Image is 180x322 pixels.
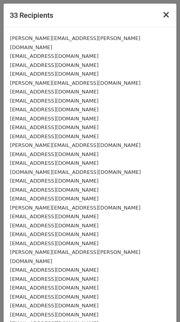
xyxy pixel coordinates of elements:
[10,98,99,104] small: [EMAIL_ADDRESS][DOMAIN_NAME]
[10,303,99,309] small: [EMAIL_ADDRESS][DOMAIN_NAME]
[10,312,99,318] small: [EMAIL_ADDRESS][DOMAIN_NAME]
[10,178,99,184] small: [EMAIL_ADDRESS][DOMAIN_NAME]
[10,124,99,130] small: [EMAIL_ADDRESS][DOMAIN_NAME]
[10,205,141,211] small: [PERSON_NAME][EMAIL_ADDRESS][DOMAIN_NAME]
[10,53,99,59] small: [EMAIL_ADDRESS][DOMAIN_NAME]
[10,240,99,246] small: [EMAIL_ADDRESS][DOMAIN_NAME]
[10,213,99,219] small: [EMAIL_ADDRESS][DOMAIN_NAME]
[10,169,141,175] small: [DOMAIN_NAME][EMAIL_ADDRESS][DOMAIN_NAME]
[10,276,99,282] small: [EMAIL_ADDRESS][DOMAIN_NAME]
[10,223,99,229] small: [EMAIL_ADDRESS][DOMAIN_NAME]
[10,80,141,86] small: [PERSON_NAME][EMAIL_ADDRESS][DOMAIN_NAME]
[10,62,99,68] small: [EMAIL_ADDRESS][DOMAIN_NAME]
[140,284,180,322] iframe: Chat Widget
[10,267,99,273] small: [EMAIL_ADDRESS][DOMAIN_NAME]
[10,160,99,166] small: [EMAIL_ADDRESS][DOMAIN_NAME]
[162,9,170,20] span: ×
[156,4,176,26] button: Close
[10,196,99,202] small: [EMAIL_ADDRESS][DOMAIN_NAME]
[10,249,140,264] small: [PERSON_NAME][EMAIL_ADDRESS][PERSON_NAME][DOMAIN_NAME]
[10,107,99,112] small: [EMAIL_ADDRESS][DOMAIN_NAME]
[10,187,99,193] small: [EMAIL_ADDRESS][DOMAIN_NAME]
[10,89,99,95] small: [EMAIL_ADDRESS][DOMAIN_NAME]
[10,294,99,300] small: [EMAIL_ADDRESS][DOMAIN_NAME]
[10,285,99,291] small: [EMAIL_ADDRESS][DOMAIN_NAME]
[10,116,99,122] small: [EMAIL_ADDRESS][DOMAIN_NAME]
[10,142,141,148] small: [PERSON_NAME][EMAIL_ADDRESS][DOMAIN_NAME]
[10,71,99,77] small: [EMAIL_ADDRESS][DOMAIN_NAME]
[10,231,99,237] small: [EMAIL_ADDRESS][DOMAIN_NAME]
[10,151,99,157] small: [EMAIL_ADDRESS][DOMAIN_NAME]
[10,35,140,50] small: [PERSON_NAME][EMAIL_ADDRESS][PERSON_NAME][DOMAIN_NAME]
[10,10,53,21] h5: 33 Recipients
[10,133,99,139] small: [EMAIL_ADDRESS][DOMAIN_NAME]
